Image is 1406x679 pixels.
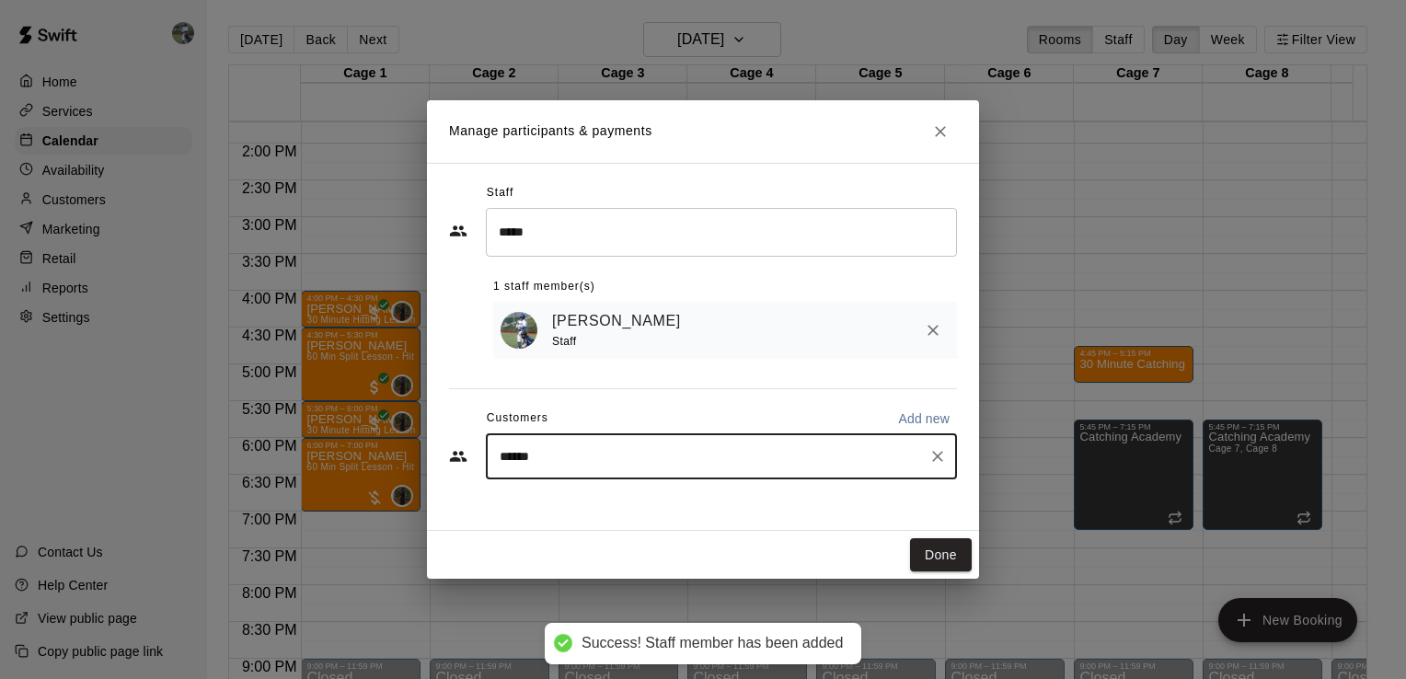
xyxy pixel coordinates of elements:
span: Staff [552,335,576,348]
div: Success! Staff member has been added [582,634,843,653]
button: Done [910,538,972,572]
img: Ryan Maylie [501,312,537,349]
svg: Staff [449,222,467,240]
span: Staff [487,178,513,208]
p: Add new [898,409,950,428]
svg: Customers [449,447,467,466]
span: Customers [487,404,548,433]
a: [PERSON_NAME] [552,309,681,333]
div: Search staff [486,208,957,257]
button: Close [924,115,957,148]
button: Remove [916,314,950,347]
div: Start typing to search customers... [486,433,957,479]
button: Clear [925,443,951,469]
p: Manage participants & payments [449,121,652,141]
span: 1 staff member(s) [493,272,595,302]
button: Add new [891,404,957,433]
